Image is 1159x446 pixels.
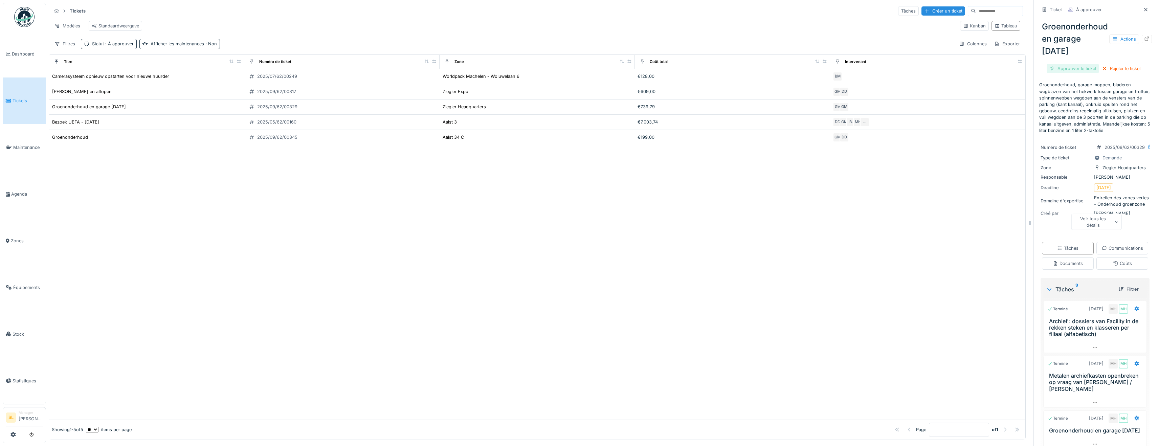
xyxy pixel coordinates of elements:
[6,410,43,426] a: SL Manager[PERSON_NAME]
[19,410,43,425] li: [PERSON_NAME]
[1119,414,1128,423] div: MH
[3,31,46,77] a: Dashboard
[67,8,88,14] strong: Tickets
[1105,144,1145,151] div: 2025/09/62/00329
[1039,18,1151,60] div: Groenonderhoud en garage [DATE]
[1049,373,1144,392] h3: Metalen archiefkasten openbreken op vraag van [PERSON_NAME] / [PERSON_NAME]
[833,72,842,81] div: BM
[151,41,217,47] div: Afficher les maintenances
[1041,210,1091,217] div: Créé par
[52,119,99,125] div: Bezoek UEFA - [DATE]
[52,104,126,110] div: Groenonderhoud en garage [DATE]
[1041,210,1150,217] div: [PERSON_NAME]
[916,426,926,433] div: Page
[1099,64,1143,73] div: Rejeter le ticket
[1089,306,1104,312] div: [DATE]
[6,412,16,423] li: SL
[1096,184,1111,191] div: [DATE]
[3,77,46,124] a: Tickets
[3,171,46,218] a: Agenda
[1089,415,1104,422] div: [DATE]
[1071,214,1122,230] div: Voir tous les détails
[638,119,827,125] div: €7.003,74
[1102,164,1146,171] div: Ziegler Headquarters
[443,104,486,110] div: Ziegler Headquarters
[853,117,863,127] div: MH
[257,88,296,95] div: 2025/09/62/00317
[860,117,869,127] div: …
[833,117,842,127] div: DD
[1119,304,1128,314] div: MH
[11,238,43,244] span: Zones
[13,144,43,151] span: Maintenance
[898,6,919,16] div: Tâches
[3,218,46,264] a: Zones
[840,87,849,96] div: DD
[257,73,297,80] div: 2025/07/62/00249
[204,41,217,46] span: : Non
[638,88,827,95] div: €609,00
[52,88,112,95] div: [PERSON_NAME] en aflopen
[1075,285,1078,293] sup: 3
[257,119,296,125] div: 2025/05/62/00160
[1048,416,1068,421] div: Terminé
[840,133,849,142] div: DD
[1049,318,1144,338] h3: Archief : dossiers van Facility in de rekken steken en klasseren per filiaal (alfabetisch)
[1041,164,1091,171] div: Zone
[443,119,457,125] div: Aalst 3
[638,134,827,140] div: €199,00
[840,117,849,127] div: GM
[257,104,297,110] div: 2025/09/62/00329
[1050,6,1062,13] div: Ticket
[1053,260,1083,267] div: Documents
[92,23,139,29] div: Standaardweergave
[454,59,464,65] div: Zone
[3,357,46,404] a: Statistiques
[1049,427,1144,434] h3: Groenonderhoud en garage [DATE]
[963,23,986,29] div: Kanban
[1041,198,1091,204] div: Domaine d'expertise
[3,264,46,311] a: Équipements
[1119,359,1128,369] div: MH
[1047,64,1099,73] div: Approuver le ticket
[443,88,468,95] div: Ziegler Expo
[921,6,965,16] div: Créer un ticket
[13,331,43,337] span: Stock
[92,41,134,47] div: Statut
[833,102,842,112] div: GV
[104,41,134,46] span: : À approuver
[1089,360,1104,367] div: [DATE]
[86,426,132,433] div: items per page
[638,104,827,110] div: €739,79
[833,87,842,96] div: GM
[257,134,297,140] div: 2025/09/62/00345
[1076,6,1102,13] div: À approuver
[1109,304,1118,314] div: MH
[12,51,43,57] span: Dashboard
[13,378,43,384] span: Statistiques
[638,73,827,80] div: €128,00
[14,7,35,27] img: Badge_color-CXgf-gQk.svg
[956,39,990,49] div: Colonnes
[846,117,856,127] div: B.
[13,97,43,104] span: Tickets
[1102,245,1143,251] div: Communications
[51,39,78,49] div: Filtres
[11,191,43,197] span: Agenda
[845,59,866,65] div: Intervenant
[52,426,83,433] div: Showing 1 - 5 of 5
[1041,195,1150,207] div: Entretien des zones vertes - Onderhoud groenzone
[443,134,464,140] div: Aalst 34 C
[1109,359,1118,369] div: MH
[1102,155,1122,161] div: Demande
[833,133,842,142] div: GM
[1048,361,1068,366] div: Terminé
[1041,144,1091,151] div: Numéro de ticket
[1116,285,1141,294] div: Filtrer
[19,410,43,415] div: Manager
[1113,260,1132,267] div: Coûts
[840,102,849,112] div: GM
[1041,184,1091,191] div: Deadline
[3,124,46,171] a: Maintenance
[51,21,83,31] div: Modèles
